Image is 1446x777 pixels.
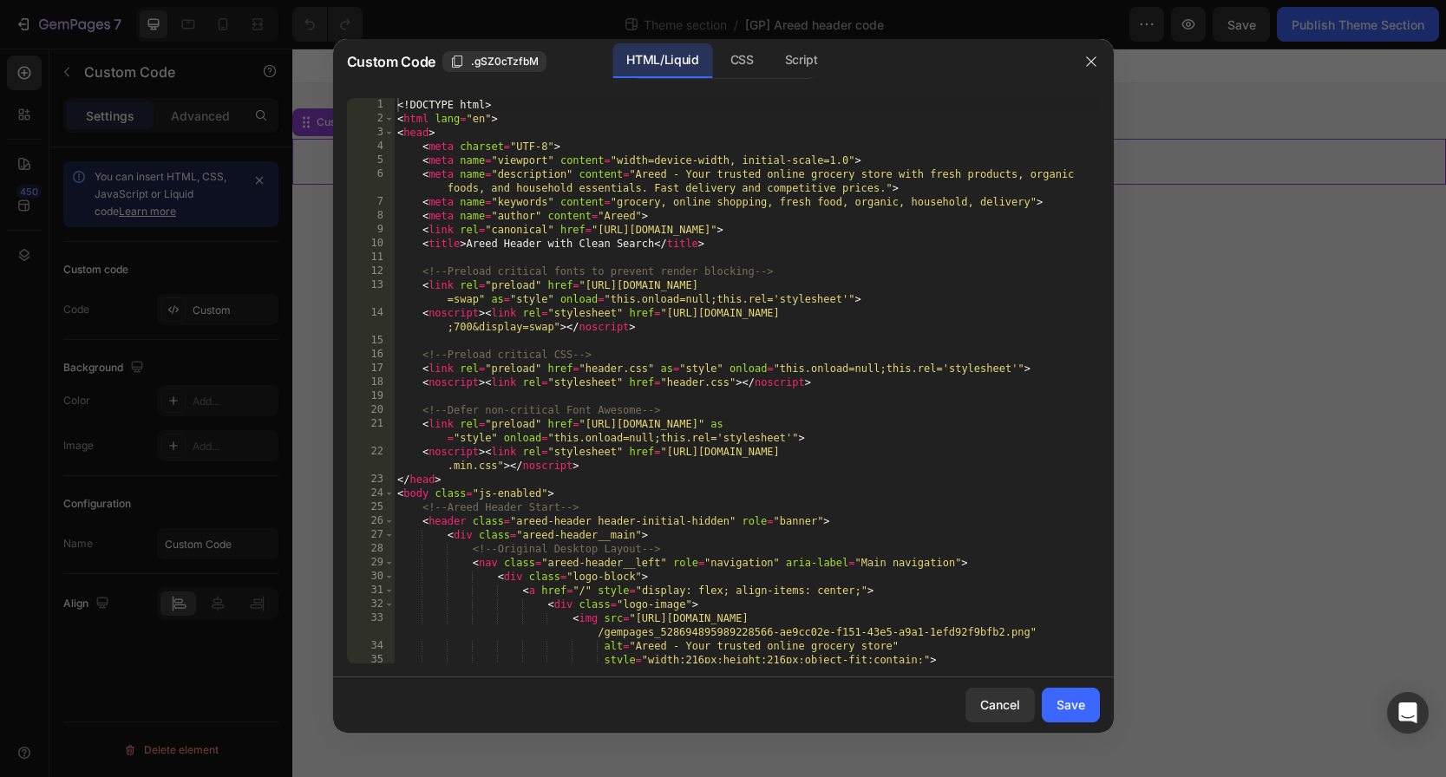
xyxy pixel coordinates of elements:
div: Custom Code [21,66,95,82]
div: 11 [347,251,395,264]
div: 19 [347,389,395,403]
div: 31 [347,584,395,597]
div: 30 [347,570,395,584]
div: 1 [347,98,395,112]
div: 12 [347,264,395,278]
div: 14 [347,306,395,334]
div: 3 [347,126,395,140]
div: 13 [347,278,395,306]
span: .gSZ0cTzfbM [471,54,539,69]
div: 7 [347,195,395,209]
div: 25 [347,500,395,514]
div: Cancel [980,695,1020,714]
div: 35 [347,653,395,667]
div: 23 [347,473,395,486]
div: 32 [347,597,395,611]
div: 15 [347,334,395,348]
button: Cancel [965,688,1035,722]
div: 16 [347,348,395,362]
div: 6 [347,167,395,195]
div: 34 [347,639,395,653]
div: 0 [568,143,586,157]
div: Save [1057,695,1085,714]
div: 10 [347,237,395,251]
div: 18 [347,375,395,389]
div: HTML/Liquid [612,43,712,78]
div: 24 [347,486,395,500]
span: Custom Code [347,51,435,72]
div: 4 [347,140,395,153]
div: Open Intercom Messenger [1387,692,1429,734]
div: 17 [347,362,395,375]
div: 22 [347,445,395,473]
div: 33 [347,611,395,639]
div: 9 [347,223,395,237]
div: 20 [347,403,395,417]
div: 8 [347,209,395,223]
div: 27 [347,528,395,542]
div: 2 [347,112,395,126]
button: Save [1042,688,1100,722]
div: 21 [347,417,395,445]
div: 26 [347,514,395,528]
button: .gSZ0cTzfbM [442,51,546,72]
div: 5 [347,153,395,167]
div: 29 [347,556,395,570]
div: CSS [716,43,768,78]
div: 28 [347,542,395,556]
div: Script [771,43,832,78]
